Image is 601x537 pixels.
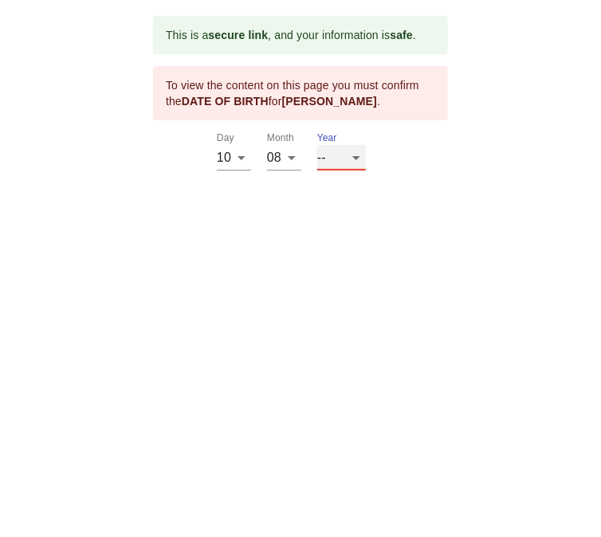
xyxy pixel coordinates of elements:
[217,134,234,143] label: Day
[267,134,294,143] label: Month
[282,95,377,108] b: [PERSON_NAME]
[166,71,435,116] div: To view the content on this page you must confirm the for .
[208,29,268,41] b: secure link
[166,21,416,49] div: This is a , and your information is .
[317,134,337,143] label: Year
[390,29,413,41] b: safe
[182,95,269,108] b: DATE OF BIRTH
